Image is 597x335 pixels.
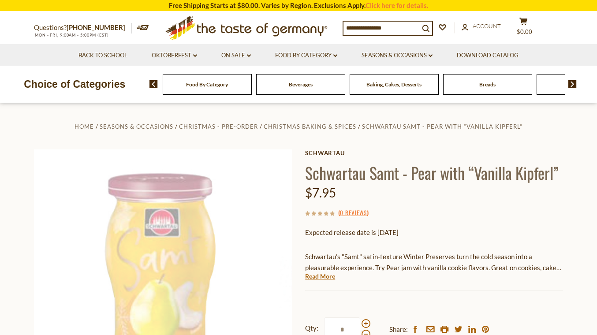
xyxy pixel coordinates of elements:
[78,51,127,60] a: Back to School
[289,81,313,88] a: Beverages
[366,1,428,9] a: Click here for details.
[275,51,337,60] a: Food By Category
[457,51,519,60] a: Download Catalog
[305,185,336,200] span: $7.95
[366,81,422,88] a: Baking, Cakes, Desserts
[568,80,577,88] img: next arrow
[340,208,367,218] a: 0 Reviews
[362,123,522,130] a: Schwartau Samt - Pear with “Vanilla Kipferl”
[362,51,433,60] a: Seasons & Occasions
[510,17,537,39] button: $0.00
[100,123,173,130] a: Seasons & Occasions
[264,123,356,130] a: Christmas Baking & Spices
[305,227,563,238] p: Expected release date is [DATE]
[34,33,109,37] span: MON - FRI, 9:00AM - 5:00PM (EST)
[75,123,94,130] a: Home
[34,22,132,33] p: Questions?
[517,28,532,35] span: $0.00
[221,51,251,60] a: On Sale
[305,323,318,334] strong: Qty:
[149,80,158,88] img: previous arrow
[152,51,197,60] a: Oktoberfest
[305,149,563,156] a: Schwartau
[305,272,335,281] a: Read More
[473,22,501,30] span: Account
[179,123,258,130] a: Christmas - PRE-ORDER
[305,251,563,273] p: Schwartau's "Samt" satin-texture Winter Preserves turn the cold season into a pleasurable experie...
[462,22,501,31] a: Account
[479,81,496,88] a: Breads
[67,23,125,31] a: [PHONE_NUMBER]
[338,208,369,217] span: ( )
[305,163,563,182] h1: Schwartau Samt - Pear with “Vanilla Kipferl”
[186,81,228,88] a: Food By Category
[389,324,408,335] span: Share:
